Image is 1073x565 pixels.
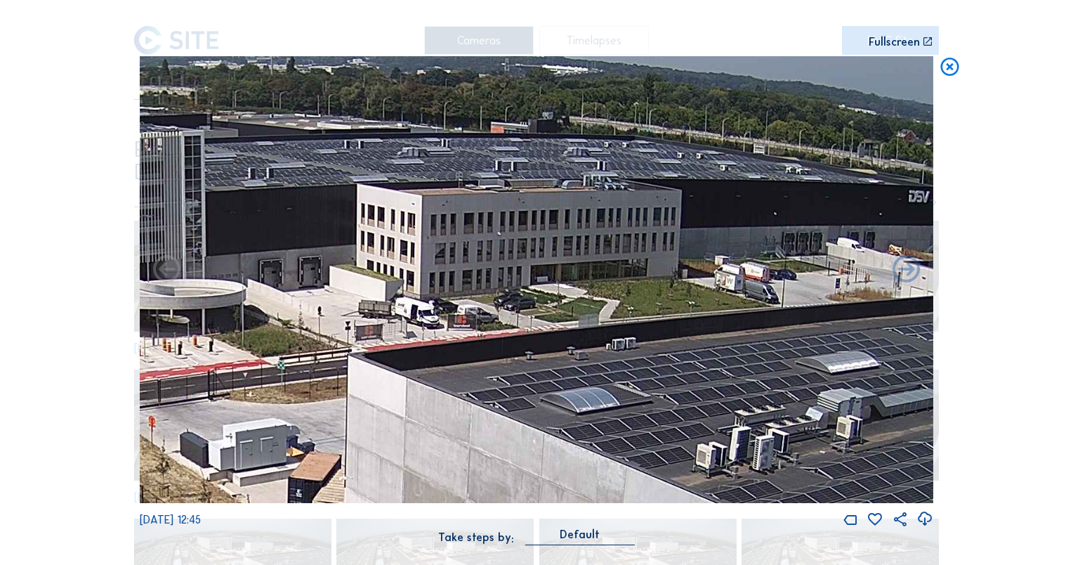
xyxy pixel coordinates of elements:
[890,254,923,287] i: Back
[560,528,600,541] div: Default
[150,254,183,287] i: Forward
[869,37,920,48] div: Fullscreen
[438,532,514,543] div: Take steps by:
[525,528,635,545] div: Default
[140,513,201,526] span: [DATE] 12:45
[140,56,933,503] img: Image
